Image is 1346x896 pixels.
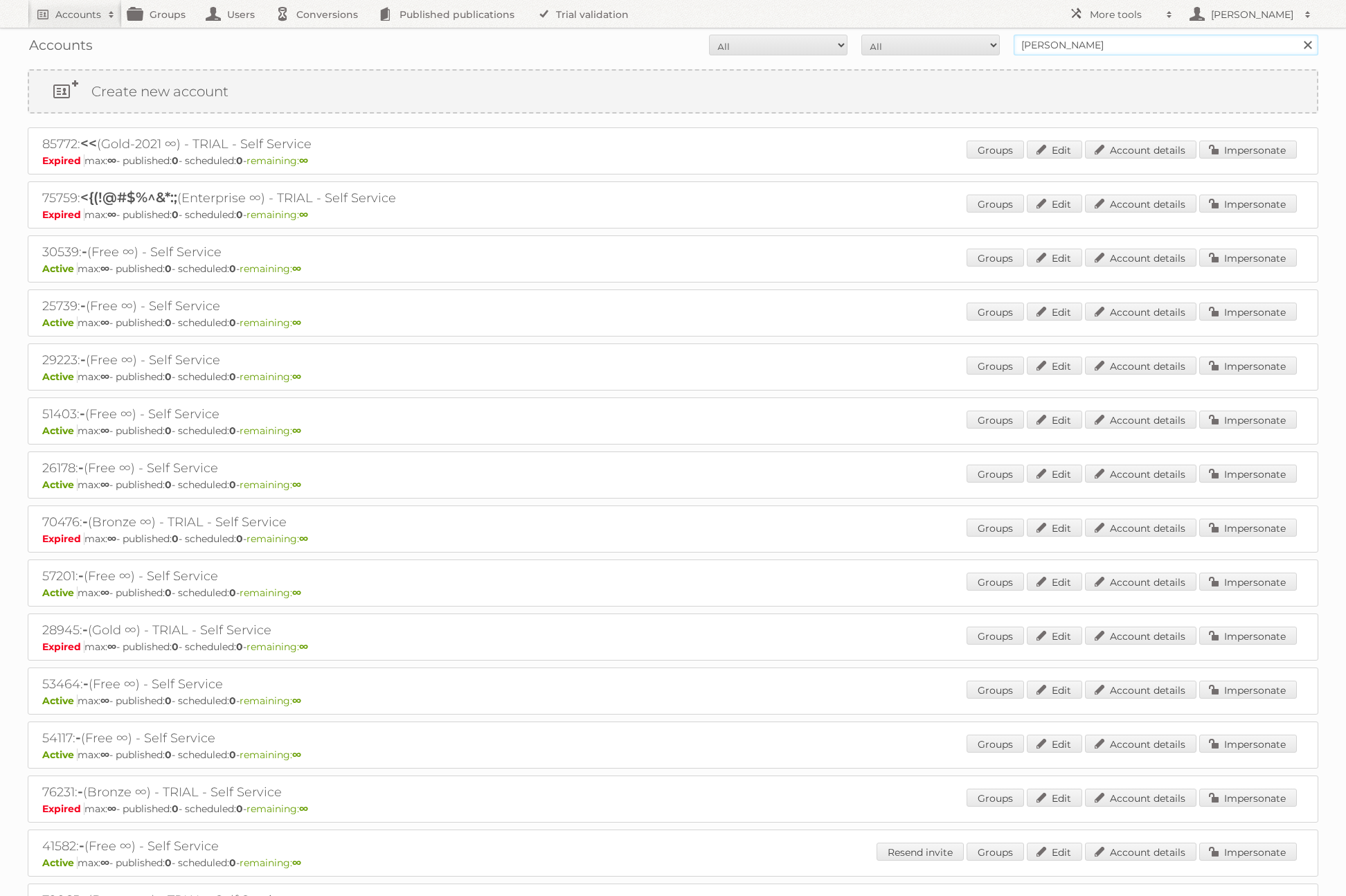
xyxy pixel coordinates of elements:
a: Impersonate [1199,303,1297,321]
p: max: - published: - scheduled: - [42,424,1304,437]
strong: ∞ [299,154,308,167]
strong: 0 [165,316,172,329]
a: Account details [1085,465,1196,483]
strong: 0 [172,208,179,221]
strong: ∞ [100,857,109,869]
strong: 0 [236,532,243,545]
a: Create new account [29,71,1317,112]
span: Active [42,695,78,707]
strong: 0 [172,532,179,545]
span: - [78,783,83,800]
span: - [83,675,89,692]
span: remaining: [240,749,301,761]
strong: 0 [172,154,179,167]
a: Impersonate [1199,735,1297,753]
strong: 0 [236,803,243,815]
a: Groups [967,789,1024,807]
span: << [80,135,97,152]
span: remaining: [240,695,301,707]
strong: 0 [229,262,236,275]
h2: 54117: (Free ∞) - Self Service [42,729,527,747]
a: Account details [1085,141,1196,159]
strong: ∞ [292,478,301,491]
a: Impersonate [1199,195,1297,213]
a: Account details [1085,789,1196,807]
a: Account details [1085,303,1196,321]
h2: 75759: (Enterprise ∞) - TRIAL - Self Service [42,189,527,207]
a: Groups [967,573,1024,591]
strong: 0 [229,857,236,869]
a: Account details [1085,519,1196,537]
a: Edit [1027,843,1082,861]
h2: 53464: (Free ∞) - Self Service [42,675,527,693]
p: max: - published: - scheduled: - [42,749,1304,761]
a: Impersonate [1199,141,1297,159]
p: max: - published: - scheduled: - [42,532,1304,545]
strong: ∞ [107,154,116,167]
a: Edit [1027,303,1082,321]
strong: 0 [229,478,236,491]
a: Groups [967,519,1024,537]
a: Impersonate [1199,357,1297,375]
strong: 0 [165,478,172,491]
a: Groups [967,357,1024,375]
span: remaining: [240,586,301,599]
strong: ∞ [292,316,301,329]
a: Groups [967,627,1024,645]
a: Impersonate [1199,411,1297,429]
span: - [80,351,86,368]
a: Account details [1085,627,1196,645]
span: Expired [42,208,84,221]
span: Active [42,262,78,275]
strong: ∞ [292,370,301,383]
p: max: - published: - scheduled: - [42,640,1304,653]
strong: 0 [229,424,236,437]
span: Active [42,424,78,437]
p: max: - published: - scheduled: - [42,370,1304,383]
span: Active [42,586,78,599]
a: Groups [967,303,1024,321]
span: Active [42,370,78,383]
a: Impersonate [1199,573,1297,591]
span: Expired [42,532,84,545]
strong: ∞ [299,532,308,545]
a: Groups [967,465,1024,483]
a: Account details [1085,249,1196,267]
a: Account details [1085,843,1196,861]
strong: ∞ [299,208,308,221]
a: Impersonate [1199,789,1297,807]
a: Groups [967,141,1024,159]
h2: 70476: (Bronze ∞) - TRIAL - Self Service [42,513,527,531]
h2: 51403: (Free ∞) - Self Service [42,405,527,423]
a: Edit [1027,411,1082,429]
a: Edit [1027,681,1082,699]
a: Groups [967,411,1024,429]
h2: 26178: (Free ∞) - Self Service [42,459,527,477]
span: remaining: [240,424,301,437]
span: remaining: [240,316,301,329]
strong: 0 [236,208,243,221]
span: - [78,567,84,584]
a: Edit [1027,249,1082,267]
strong: ∞ [299,640,308,653]
span: Active [42,857,78,869]
h2: 41582: (Free ∞) - Self Service [42,837,527,855]
a: Edit [1027,573,1082,591]
span: remaining: [246,532,308,545]
a: Edit [1027,735,1082,753]
a: Impersonate [1199,681,1297,699]
strong: ∞ [292,262,301,275]
span: Expired [42,154,84,167]
span: - [82,513,88,530]
a: Edit [1027,357,1082,375]
p: max: - published: - scheduled: - [42,803,1304,815]
a: Impersonate [1199,519,1297,537]
strong: ∞ [292,857,301,869]
h2: [PERSON_NAME] [1208,8,1298,21]
strong: 0 [165,695,172,707]
a: Groups [967,681,1024,699]
strong: 0 [165,586,172,599]
strong: 0 [165,857,172,869]
h2: More tools [1090,8,1159,21]
a: Edit [1027,141,1082,159]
